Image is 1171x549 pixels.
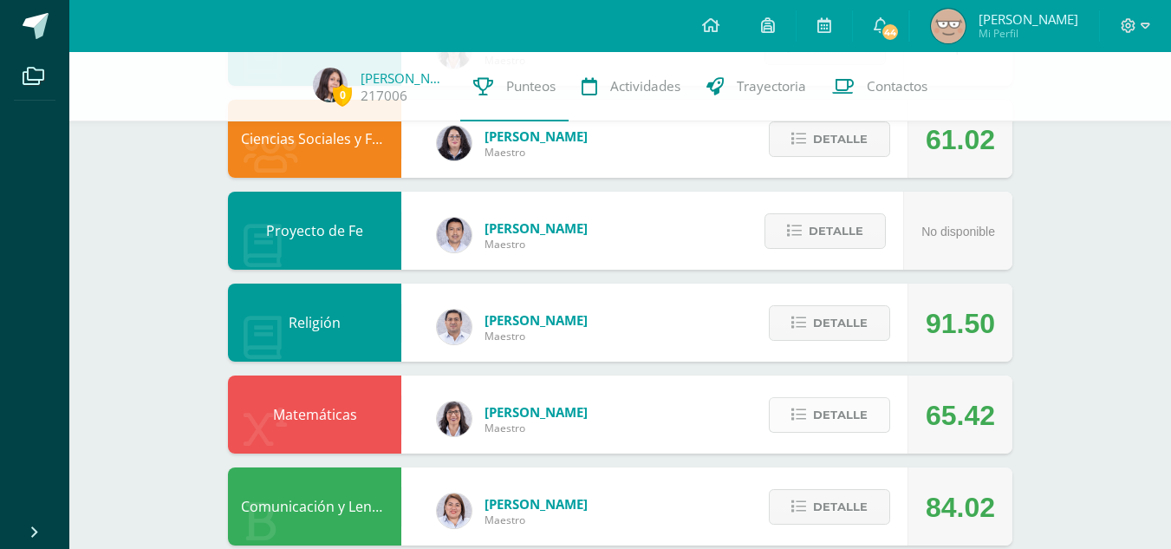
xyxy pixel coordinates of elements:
[979,10,1078,28] span: [PERSON_NAME]
[313,68,348,102] img: fb96c3e8dacd74e444552b61ab436b90.png
[485,403,588,421] span: [PERSON_NAME]
[764,213,886,249] button: Detalle
[437,126,472,160] img: f270ddb0ea09d79bf84e45c6680ec463.png
[228,376,401,454] div: Matemáticas
[921,225,995,239] span: No disponible
[485,329,588,343] span: Maestro
[485,421,588,435] span: Maestro
[769,397,890,433] button: Detalle
[926,468,995,546] div: 84.02
[485,145,588,160] span: Maestro
[485,513,588,527] span: Maestro
[460,52,569,121] a: Punteos
[809,215,863,247] span: Detalle
[769,121,890,157] button: Detalle
[361,69,447,87] a: [PERSON_NAME]
[769,305,890,341] button: Detalle
[926,101,995,179] div: 61.02
[813,307,868,339] span: Detalle
[813,399,868,431] span: Detalle
[610,77,680,95] span: Actividades
[485,311,588,329] span: [PERSON_NAME]
[485,237,588,252] span: Maestro
[569,52,693,121] a: Actividades
[926,284,995,363] div: 91.50
[979,26,1078,41] span: Mi Perfil
[228,100,401,178] div: Ciencias Sociales y Formación Ciudadana
[737,77,806,95] span: Trayectoria
[867,77,927,95] span: Contactos
[437,402,472,436] img: 11d0a4ab3c631824f792e502224ffe6b.png
[881,23,900,42] span: 44
[813,123,868,155] span: Detalle
[485,127,588,145] span: [PERSON_NAME]
[926,376,995,454] div: 65.42
[931,9,966,43] img: 5ec471dfff4524e1748c7413bc86834f.png
[769,489,890,525] button: Detalle
[228,284,401,362] div: Religión
[437,310,472,344] img: 15aaa72b904403ebb7ec886ca542c491.png
[813,491,868,523] span: Detalle
[228,467,401,546] div: Comunicación y Lenguaje Idioma Español
[333,84,352,106] span: 0
[437,493,472,528] img: a4e180d3c88e615cdf9cba2a7be06673.png
[228,192,401,270] div: Proyecto de Fe
[437,218,472,252] img: 4582bc727a9698f22778fe954f29208c.png
[506,77,556,95] span: Punteos
[485,495,588,513] span: [PERSON_NAME]
[819,52,940,121] a: Contactos
[361,87,407,105] a: 217006
[693,52,819,121] a: Trayectoria
[485,219,588,237] span: [PERSON_NAME]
